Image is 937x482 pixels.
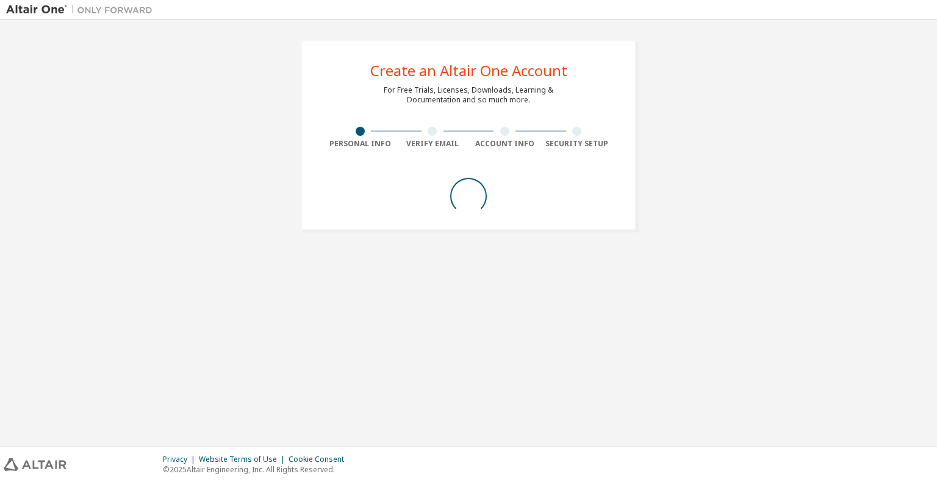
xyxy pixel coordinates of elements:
div: For Free Trials, Licenses, Downloads, Learning & Documentation and so much more. [384,85,553,105]
div: Security Setup [541,139,614,149]
p: © 2025 Altair Engineering, Inc. All Rights Reserved. [163,464,351,475]
img: Altair One [6,4,159,16]
div: Privacy [163,455,199,464]
div: Account Info [468,139,541,149]
div: Website Terms of Use [199,455,289,464]
div: Verify Email [397,139,469,149]
div: Cookie Consent [289,455,351,464]
div: Personal Info [324,139,397,149]
img: altair_logo.svg [4,458,66,471]
div: Create an Altair One Account [370,63,567,78]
